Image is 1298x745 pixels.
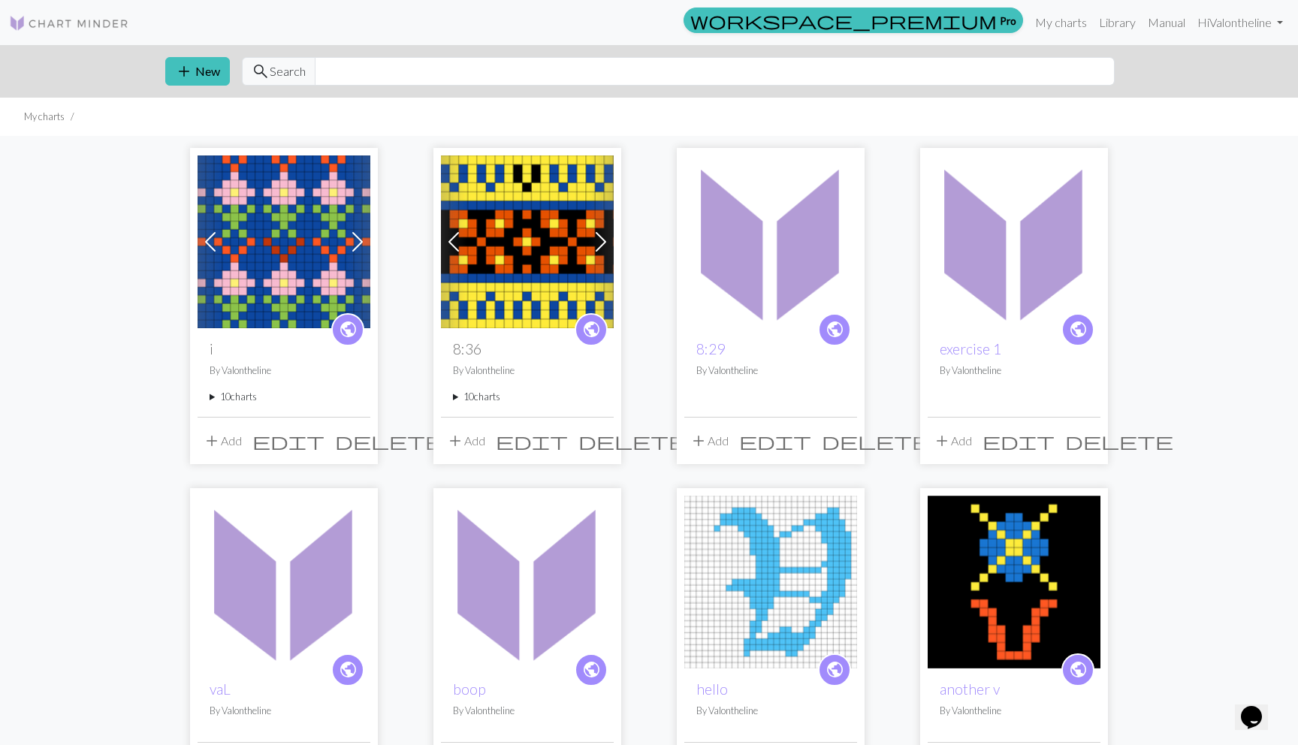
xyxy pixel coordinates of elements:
[198,427,247,455] button: Add
[582,658,601,681] span: public
[696,704,845,718] p: By Valontheline
[1069,658,1088,681] span: public
[210,390,358,404] summary: 10charts
[270,62,306,80] span: Search
[818,653,851,686] a: public
[1065,430,1173,451] span: delete
[9,14,129,32] img: Logo
[940,680,1000,698] a: another v
[339,655,358,685] i: public
[210,340,358,357] h2: i
[446,430,464,451] span: add
[573,427,692,455] button: Delete
[933,430,951,451] span: add
[684,496,857,668] img: hello
[1069,318,1088,341] span: public
[928,427,977,455] button: Add
[696,680,728,698] a: hello
[453,340,602,357] h2: 8:36
[441,496,614,668] img: boop
[453,363,602,378] p: By Valontheline
[928,233,1100,247] a: exercise 1
[684,233,857,247] a: yellow i leaning
[24,110,65,124] li: My charts
[1061,653,1094,686] a: public
[1093,8,1142,38] a: Library
[210,363,358,378] p: By Valontheline
[441,573,614,587] a: boop
[453,680,486,698] a: boop
[582,655,601,685] i: public
[940,704,1088,718] p: By Valontheline
[578,430,687,451] span: delete
[575,653,608,686] a: public
[210,680,231,698] a: vaL
[928,573,1100,587] a: another v
[1191,8,1289,38] a: HiValontheline
[331,653,364,686] a: public
[696,363,845,378] p: By Valontheline
[198,233,370,247] a: v flowers
[203,430,221,451] span: add
[826,658,844,681] span: public
[1029,8,1093,38] a: My charts
[684,155,857,328] img: yellow i leaning
[977,427,1060,455] button: Edit
[928,155,1100,328] img: exercise 1
[1235,685,1283,730] iframe: chat widget
[940,340,1001,357] a: exercise 1
[826,315,844,345] i: public
[198,496,370,668] img: vaL
[441,233,614,247] a: v pattern christmas
[817,427,935,455] button: Delete
[690,430,708,451] span: add
[252,430,324,451] span: edit
[252,432,324,450] i: Edit
[165,57,230,86] button: New
[339,315,358,345] i: public
[198,155,370,328] img: v flowers
[928,496,1100,668] img: another v
[734,427,817,455] button: Edit
[210,704,358,718] p: By Valontheline
[335,430,443,451] span: delete
[496,430,568,451] span: edit
[684,427,734,455] button: Add
[1069,655,1088,685] i: public
[331,313,364,346] a: public
[330,427,448,455] button: Delete
[826,318,844,341] span: public
[453,704,602,718] p: By Valontheline
[575,313,608,346] a: public
[684,8,1023,33] a: Pro
[1069,315,1088,345] i: public
[826,655,844,685] i: public
[582,318,601,341] span: public
[940,363,1088,378] p: By Valontheline
[198,573,370,587] a: vaL
[983,430,1055,451] span: edit
[496,432,568,450] i: Edit
[252,61,270,82] span: search
[822,430,930,451] span: delete
[1061,313,1094,346] a: public
[453,390,602,404] summary: 10charts
[339,658,358,681] span: public
[1142,8,1191,38] a: Manual
[983,432,1055,450] i: Edit
[818,313,851,346] a: public
[441,155,614,328] img: v pattern christmas
[441,427,491,455] button: Add
[247,427,330,455] button: Edit
[491,427,573,455] button: Edit
[1060,427,1179,455] button: Delete
[739,430,811,451] span: edit
[339,318,358,341] span: public
[684,573,857,587] a: hello
[582,315,601,345] i: public
[696,340,725,357] a: 8:29
[739,432,811,450] i: Edit
[690,10,997,31] span: workspace_premium
[175,61,193,82] span: add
